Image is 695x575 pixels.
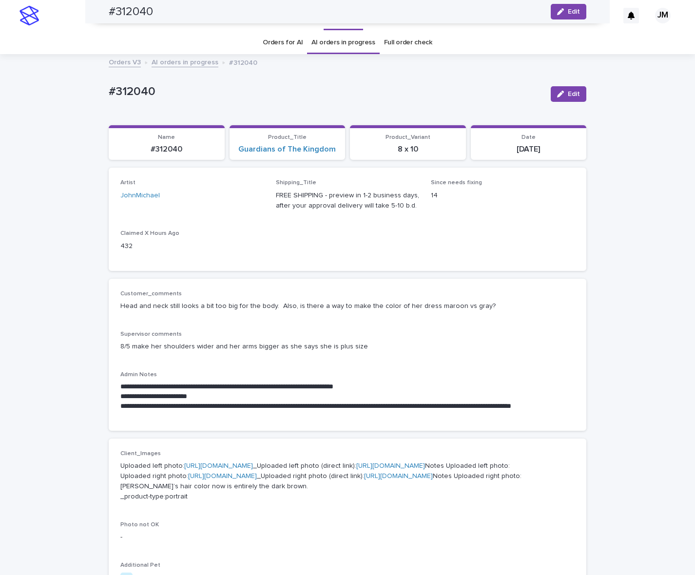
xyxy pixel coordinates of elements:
a: Guardians of The Kingdom [238,145,336,154]
a: [URL][DOMAIN_NAME] [188,473,257,479]
img: stacker-logo-s-only.png [19,6,39,25]
a: [URL][DOMAIN_NAME] [364,473,433,479]
a: [URL][DOMAIN_NAME] [184,462,253,469]
span: Claimed X Hours Ago [120,230,179,236]
p: 8 x 10 [356,145,460,154]
p: 8/5 make her shoulders wider and her arms bigger as she says she is plus size [120,342,575,352]
span: Additional Pet [120,562,160,568]
span: Since needs fixing [431,180,482,186]
p: #312040 [229,57,257,67]
span: Client_Images [120,451,161,457]
span: Product_Title [268,134,307,140]
span: Date [521,134,536,140]
span: Edit [568,91,580,97]
span: Supervisor comments [120,331,182,337]
span: Product_Variant [386,134,430,140]
span: Artist [120,180,135,186]
a: AI orders in progress [311,31,375,54]
p: Uploaded left photo: _Uploaded left photo (direct link): Notes Uploaded left photo: Uploaded righ... [120,461,575,501]
a: Orders for AI [263,31,303,54]
p: FREE SHIPPING - preview in 1-2 business days, after your approval delivery will take 5-10 b.d. [276,191,420,211]
p: #312040 [109,85,543,99]
p: Head and neck still looks a bit too big for the body. Also, is there a way to make the color of h... [120,301,575,311]
a: Orders V3 [109,56,141,67]
p: #312040 [115,145,219,154]
span: Customer_comments [120,291,182,297]
a: Full order check [384,31,432,54]
span: Photo not OK [120,522,159,528]
span: Shipping_Title [276,180,316,186]
span: Name [158,134,175,140]
a: JohnMichael [120,191,160,201]
a: AI orders in progress [152,56,218,67]
button: Edit [551,86,586,102]
p: 432 [120,241,264,251]
a: [URL][DOMAIN_NAME] [356,462,425,469]
p: 14 [431,191,575,201]
p: [DATE] [477,145,581,154]
div: JM [655,8,671,23]
p: - [120,532,575,542]
span: Admin Notes [120,372,157,378]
